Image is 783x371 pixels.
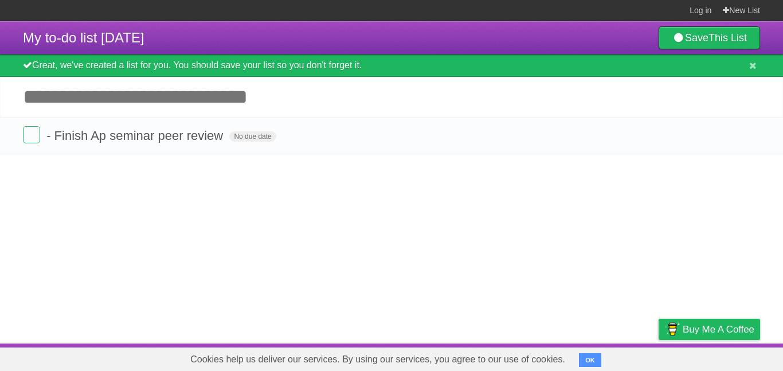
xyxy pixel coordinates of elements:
span: - Finish Ap seminar peer review [46,128,226,143]
b: This List [708,32,747,44]
span: My to-do list [DATE] [23,30,144,45]
a: Privacy [644,346,674,368]
a: Terms [605,346,630,368]
span: Buy me a coffee [683,319,754,339]
a: Developers [544,346,590,368]
a: SaveThis List [659,26,760,49]
a: Suggest a feature [688,346,760,368]
button: OK [579,353,601,367]
span: Cookies help us deliver our services. By using our services, you agree to our use of cookies. [179,348,577,371]
a: Buy me a coffee [659,319,760,340]
a: About [506,346,530,368]
label: Done [23,126,40,143]
span: No due date [229,131,276,142]
img: Buy me a coffee [664,319,680,339]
